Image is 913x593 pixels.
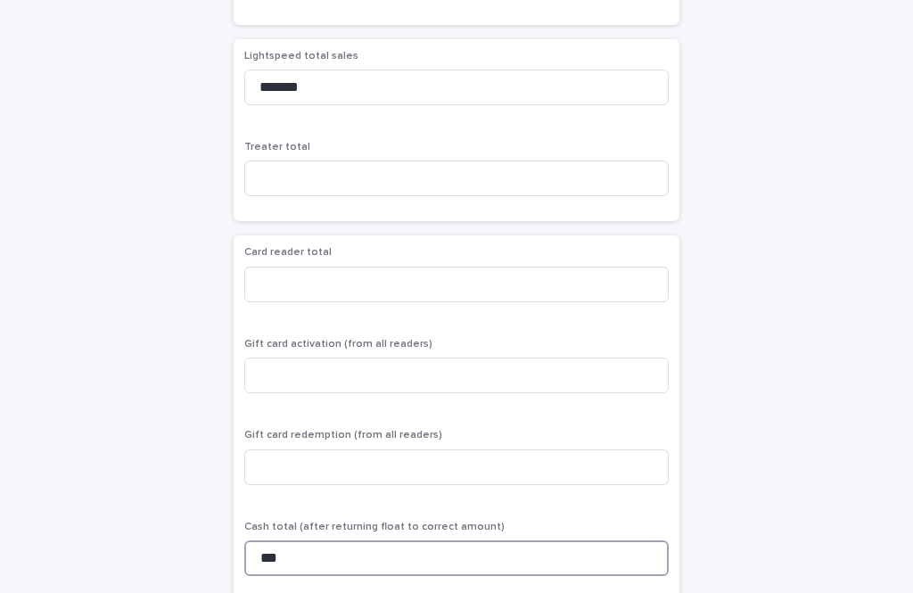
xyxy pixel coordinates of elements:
[244,247,332,258] span: Card reader total
[244,51,358,62] span: Lightspeed total sales
[244,522,505,532] span: Cash total (after returning float to correct amount)
[244,430,442,441] span: Gift card redemption (from all readers)
[244,142,310,152] span: Treater total
[244,339,432,350] span: Gift card activation (from all readers)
